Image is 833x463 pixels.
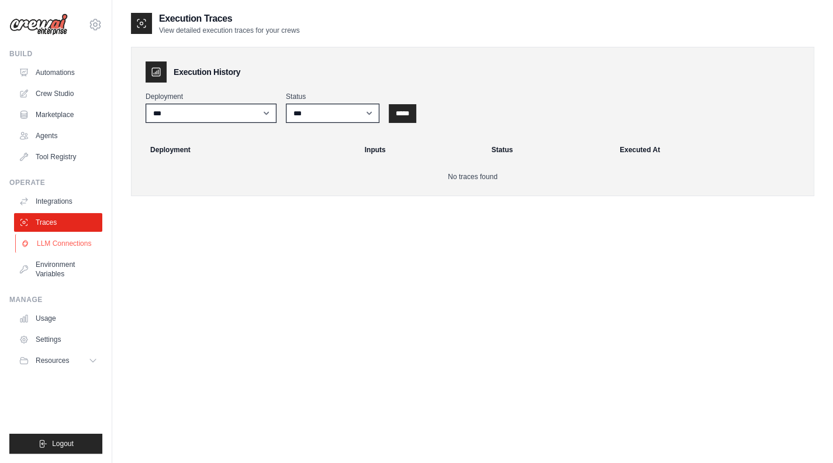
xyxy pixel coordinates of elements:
[14,330,102,349] a: Settings
[9,49,102,59] div: Build
[136,137,358,163] th: Deployment
[146,172,800,181] p: No traces found
[14,309,102,328] a: Usage
[9,13,68,36] img: Logo
[14,105,102,124] a: Marketplace
[159,12,300,26] h2: Execution Traces
[9,178,102,187] div: Operate
[9,295,102,304] div: Manage
[613,137,809,163] th: Executed At
[14,213,102,232] a: Traces
[174,66,240,78] h3: Execution History
[36,356,69,365] span: Resources
[52,439,74,448] span: Logout
[14,84,102,103] a: Crew Studio
[14,192,102,211] a: Integrations
[14,351,102,370] button: Resources
[286,92,379,101] label: Status
[14,148,102,166] a: Tool Registry
[14,63,102,82] a: Automations
[14,255,102,283] a: Environment Variables
[14,126,102,145] a: Agents
[146,92,276,101] label: Deployment
[159,26,300,35] p: View detailed execution traces for your crews
[9,434,102,454] button: Logout
[15,234,103,253] a: LLM Connections
[485,137,613,163] th: Status
[358,137,485,163] th: Inputs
